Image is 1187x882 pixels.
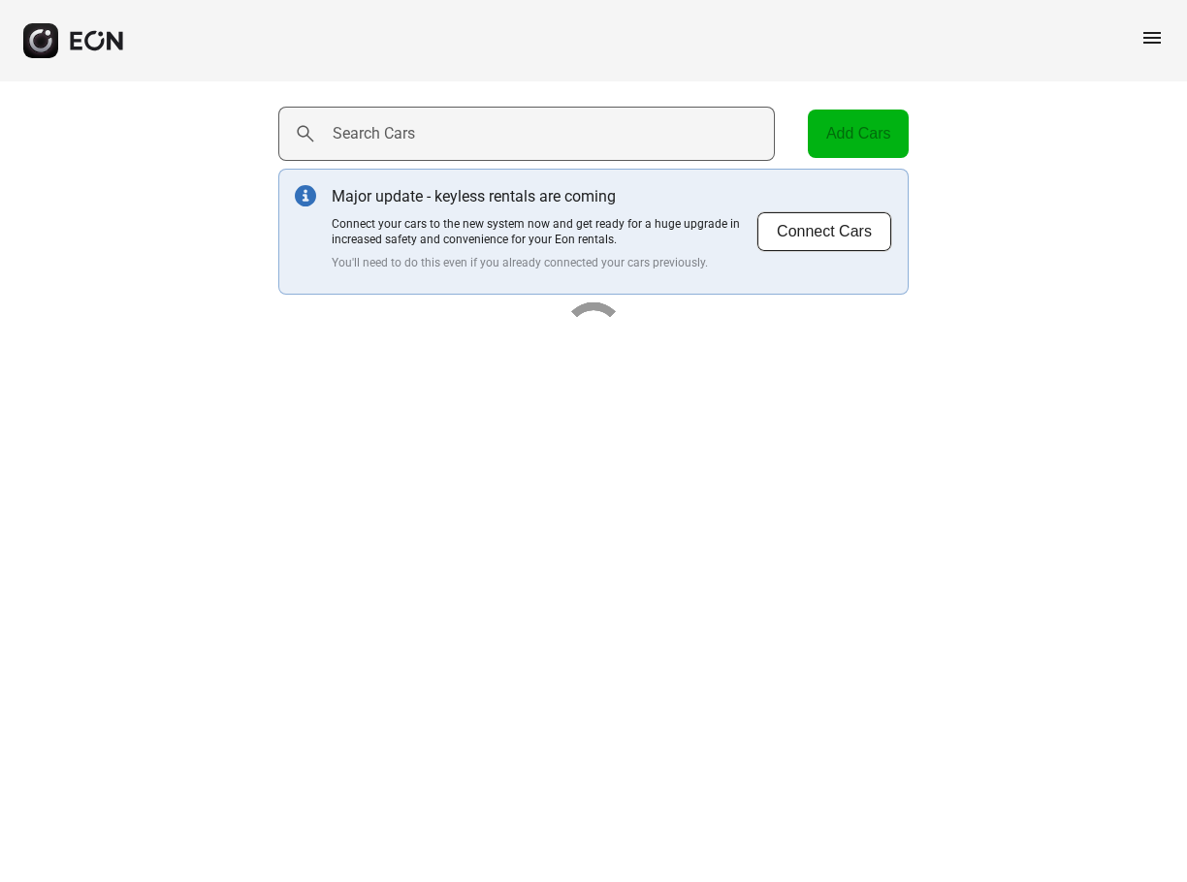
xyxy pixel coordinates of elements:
[756,211,892,252] button: Connect Cars
[332,185,756,208] p: Major update - keyless rentals are coming
[1140,26,1164,49] span: menu
[333,122,415,145] label: Search Cars
[295,185,316,206] img: info
[332,216,756,247] p: Connect your cars to the new system now and get ready for a huge upgrade in increased safety and ...
[332,255,756,270] p: You'll need to do this even if you already connected your cars previously.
